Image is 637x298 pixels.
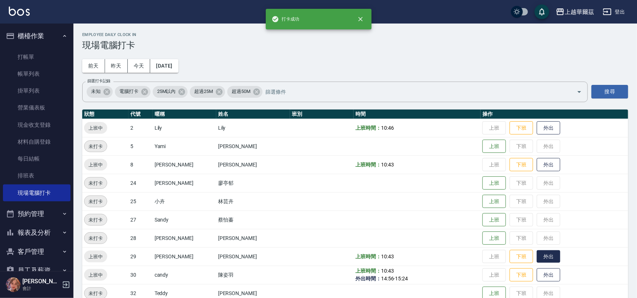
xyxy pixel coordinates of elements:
span: 未打卡 [84,234,107,242]
span: 15:24 [395,276,408,281]
span: 上班中 [84,124,107,132]
span: 打卡成功 [272,15,300,23]
td: 5 [129,137,153,155]
button: save [535,4,549,19]
button: 上越華爾茲 [553,4,597,19]
button: 下班 [510,268,533,282]
button: 櫃檯作業 [3,26,70,46]
b: 外出時間： [355,276,381,281]
p: 會計 [22,285,60,292]
span: 14:56 [381,276,394,281]
span: 10:43 [381,268,394,274]
span: 未打卡 [84,290,107,297]
span: 10:43 [381,254,394,259]
td: [PERSON_NAME] [153,229,216,247]
td: [PERSON_NAME] [216,229,290,247]
button: 客戶管理 [3,242,70,261]
td: 29 [129,247,153,266]
span: 未打卡 [84,198,107,205]
td: Lily [153,119,216,137]
b: 上班時間： [355,254,381,259]
td: 陳姿羽 [216,266,290,284]
span: 上班中 [84,253,107,261]
span: 電腦打卡 [115,88,143,95]
td: Lily [216,119,290,137]
button: 外出 [537,121,560,135]
img: Logo [9,7,30,16]
td: [PERSON_NAME] [216,137,290,155]
div: 未知 [87,86,113,98]
button: 上班 [482,140,506,153]
span: 上班中 [84,271,107,279]
th: 姓名 [216,109,290,119]
a: 打帳單 [3,49,70,65]
span: 25M以內 [153,88,180,95]
button: [DATE] [150,59,178,73]
td: 蔡怡蓁 [216,211,290,229]
td: Sandy [153,211,216,229]
th: 時間 [354,109,481,119]
div: 上越華爾茲 [565,7,594,17]
th: 班別 [290,109,354,119]
td: 林芸卉 [216,192,290,211]
input: 篩選條件 [264,85,564,98]
a: 排班表 [3,167,70,184]
h5: [PERSON_NAME] [22,278,60,285]
td: [PERSON_NAME] [216,247,290,266]
td: - [354,266,481,284]
button: 上班 [482,231,506,245]
a: 帳單列表 [3,65,70,82]
td: 小卉 [153,192,216,211]
a: 現場電腦打卡 [3,184,70,201]
td: Yami [153,137,216,155]
button: 上班 [482,213,506,227]
b: 上班時間： [355,268,381,274]
h3: 現場電腦打卡 [82,40,628,50]
div: 超過50M [227,86,263,98]
span: 未打卡 [84,143,107,150]
td: 廖亭郁 [216,174,290,192]
td: [PERSON_NAME] [153,247,216,266]
span: 未打卡 [84,216,107,224]
td: [PERSON_NAME] [153,155,216,174]
button: close [352,11,369,27]
td: 28 [129,229,153,247]
th: 暱稱 [153,109,216,119]
button: 下班 [510,250,533,263]
button: 上班 [482,176,506,190]
td: 24 [129,174,153,192]
td: 27 [129,211,153,229]
button: 登出 [600,5,628,19]
h2: Employee Daily Clock In [82,32,628,37]
button: 搜尋 [591,85,628,98]
button: 外出 [537,268,560,282]
b: 上班時間： [355,125,381,131]
button: 前天 [82,59,105,73]
button: 下班 [510,158,533,172]
span: 上班中 [84,161,107,169]
td: 30 [129,266,153,284]
button: Open [573,86,585,98]
th: 操作 [481,109,628,119]
button: 今天 [128,59,151,73]
td: 2 [129,119,153,137]
b: 上班時間： [355,162,381,168]
button: 外出 [537,158,560,172]
button: 下班 [510,121,533,135]
td: [PERSON_NAME] [153,174,216,192]
span: 10:46 [381,125,394,131]
a: 每日結帳 [3,150,70,167]
button: 預約管理 [3,204,70,223]
div: 電腦打卡 [115,86,151,98]
td: candy [153,266,216,284]
button: 昨天 [105,59,128,73]
span: 未打卡 [84,179,107,187]
th: 狀態 [82,109,129,119]
span: 超過50M [227,88,255,95]
th: 代號 [129,109,153,119]
a: 材料自購登錄 [3,133,70,150]
button: 外出 [537,250,560,263]
button: 報表及分析 [3,223,70,242]
div: 25M以內 [153,86,188,98]
a: 掛單列表 [3,82,70,99]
